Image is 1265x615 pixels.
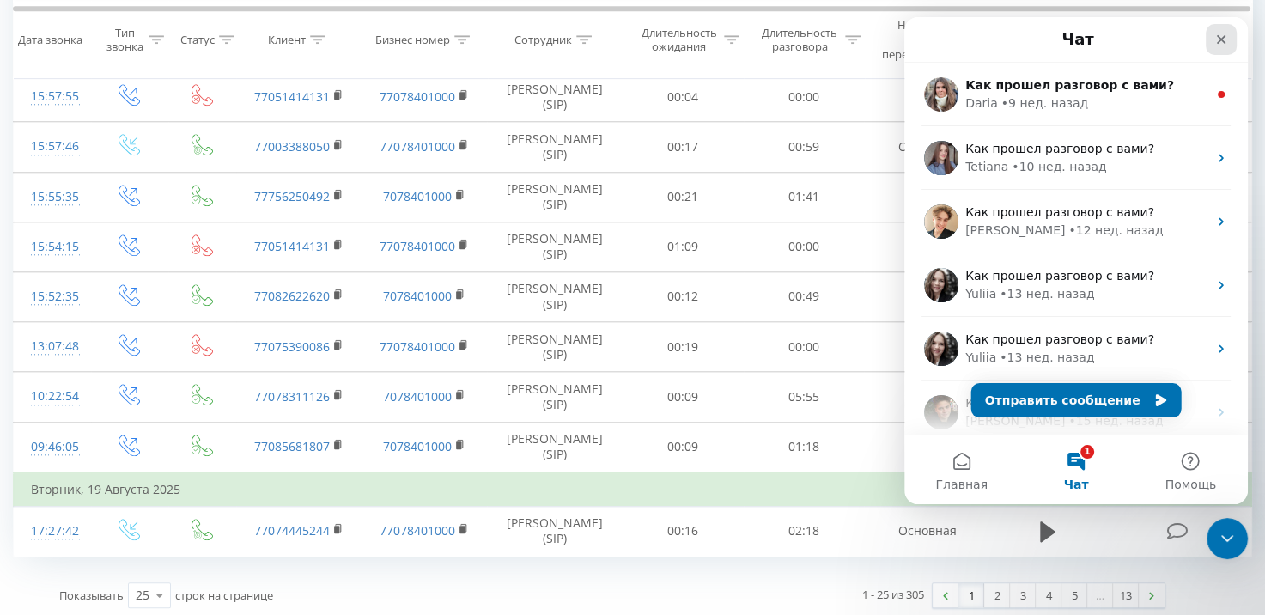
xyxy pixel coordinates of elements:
[106,25,143,54] div: Тип звонка
[31,515,74,548] div: 17:27:42
[383,288,452,304] a: 7078401000
[1087,583,1113,607] div: …
[31,430,74,464] div: 09:46:05
[744,422,865,472] td: 01:18
[744,222,865,271] td: 00:00
[623,372,744,422] td: 00:09
[514,33,572,47] div: Сотрудник
[487,222,623,271] td: [PERSON_NAME] (SIP)
[31,180,74,214] div: 15:55:35
[14,472,1252,507] td: Вторник, 19 Августа 2025
[1113,583,1139,607] a: 13
[1207,518,1248,559] iframe: Intercom live chat
[623,422,744,472] td: 00:09
[254,438,330,454] a: 77085681807
[984,583,1010,607] a: 2
[904,17,1248,504] iframe: Intercom live chat
[268,33,306,47] div: Клиент
[623,322,744,372] td: 00:19
[383,438,452,454] a: 7078401000
[31,330,74,363] div: 13:07:48
[487,72,623,122] td: [PERSON_NAME] (SIP)
[254,288,330,304] a: 77082622620
[18,33,82,47] div: Дата звонка
[958,583,984,607] a: 1
[487,506,623,556] td: [PERSON_NAME] (SIP)
[623,222,744,271] td: 01:09
[31,380,74,413] div: 10:22:54
[31,230,74,264] div: 15:54:15
[487,122,623,172] td: [PERSON_NAME] (SIP)
[487,422,623,472] td: [PERSON_NAME] (SIP)
[380,238,455,254] a: 77078401000
[744,172,865,222] td: 01:41
[383,388,452,405] a: 7078401000
[136,587,149,604] div: 25
[380,338,455,355] a: 77078401000
[254,388,330,405] a: 77078311126
[744,322,865,372] td: 00:00
[31,130,74,163] div: 15:57:46
[254,188,330,204] a: 77756250492
[487,271,623,321] td: [PERSON_NAME] (SIP)
[623,506,744,556] td: 00:16
[759,25,841,54] div: Длительность разговора
[623,72,744,122] td: 00:04
[175,588,273,603] span: строк на странице
[864,122,989,172] td: Основная
[623,271,744,321] td: 00:12
[744,122,865,172] td: 00:59
[744,506,865,556] td: 02:18
[864,506,989,556] td: Основная
[744,372,865,422] td: 05:55
[180,33,215,47] div: Статус
[880,18,966,62] div: Название схемы переадресации
[1061,583,1087,607] a: 5
[380,88,455,105] a: 77078401000
[744,72,865,122] td: 00:00
[254,522,330,539] a: 77074445244
[623,122,744,172] td: 00:17
[31,80,74,113] div: 15:57:55
[862,586,924,603] div: 1 - 25 из 305
[254,138,330,155] a: 77003388050
[383,188,452,204] a: 7078401000
[380,522,455,539] a: 77078401000
[375,33,450,47] div: Бизнес номер
[254,88,330,105] a: 77051414131
[1036,583,1061,607] a: 4
[59,588,124,603] span: Показывать
[254,238,330,254] a: 77051414131
[254,338,330,355] a: 77075390086
[31,280,74,314] div: 15:52:35
[744,271,865,321] td: 00:49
